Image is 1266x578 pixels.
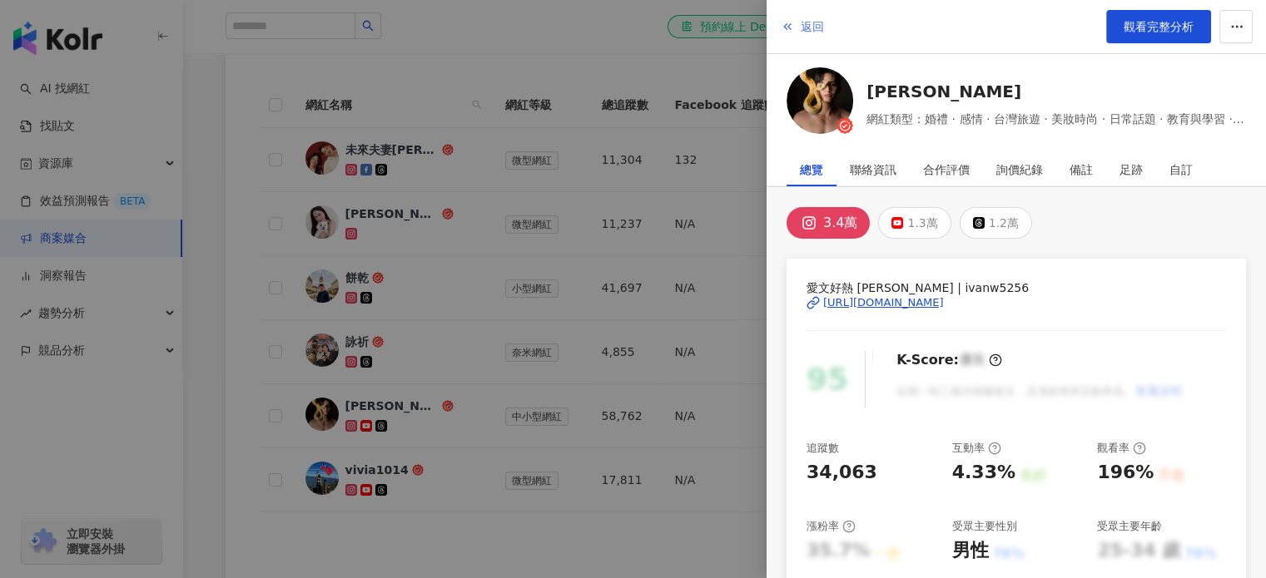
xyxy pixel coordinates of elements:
div: 34,063 [807,460,877,486]
div: 受眾主要性別 [952,519,1017,534]
button: 1.2萬 [960,207,1032,239]
span: 觀看完整分析 [1124,20,1194,33]
div: 4.33% [952,460,1015,486]
div: 男性 [952,538,989,564]
button: 3.4萬 [787,207,870,239]
a: 觀看完整分析 [1106,10,1211,43]
div: 詢價紀錄 [996,153,1043,186]
div: 足跡 [1120,153,1143,186]
a: [PERSON_NAME] [866,80,1246,103]
span: 返回 [801,20,824,33]
div: [URL][DOMAIN_NAME] [823,295,944,310]
div: 總覽 [800,153,823,186]
span: 愛文好熱 [PERSON_NAME] | ivanw5256 [807,279,1226,297]
div: 受眾主要年齡 [1097,519,1162,534]
div: 互動率 [952,441,1001,456]
div: 合作評價 [923,153,970,186]
div: 觀看率 [1097,441,1146,456]
div: 3.4萬 [823,211,857,235]
a: [URL][DOMAIN_NAME] [807,295,1226,310]
div: 1.2萬 [989,211,1019,235]
a: KOL Avatar [787,67,853,140]
div: 196% [1097,460,1154,486]
span: 網紅類型：婚禮 · 感情 · 台灣旅遊 · 美妝時尚 · 日常話題 · 教育與學習 · 家庭 · 旅遊 [866,110,1246,128]
div: 聯絡資訊 [850,153,896,186]
div: 追蹤數 [807,441,839,456]
button: 1.3萬 [878,207,951,239]
div: 1.3萬 [907,211,937,235]
button: 返回 [780,10,825,43]
div: K-Score : [896,351,1002,369]
div: 自訂 [1169,153,1193,186]
img: KOL Avatar [787,67,853,134]
div: 漲粉率 [807,519,856,534]
div: 備註 [1070,153,1093,186]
